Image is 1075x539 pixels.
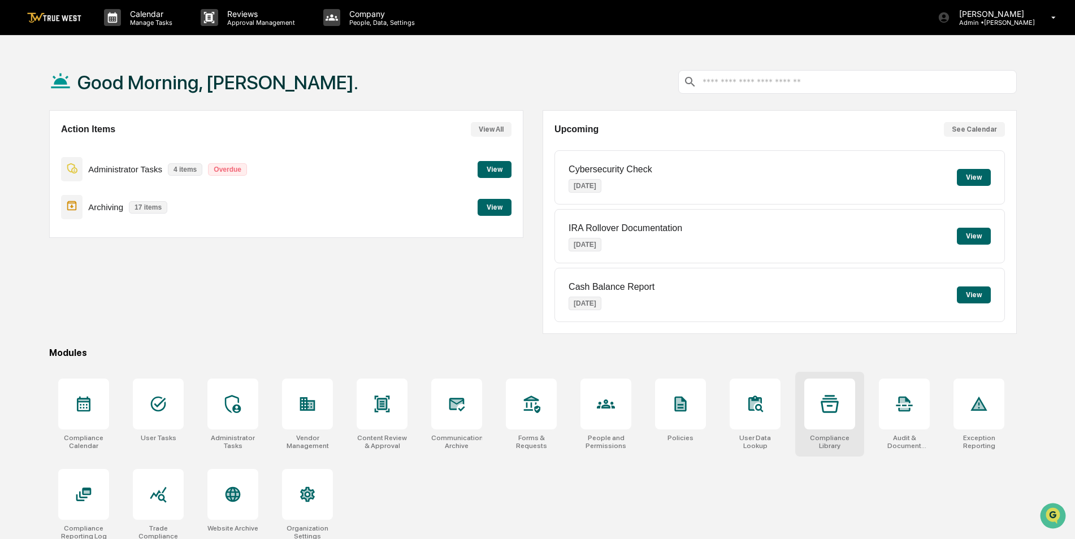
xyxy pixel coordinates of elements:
button: View [478,161,512,178]
p: 17 items [129,201,167,214]
div: People and Permissions [580,434,631,450]
div: Administrator Tasks [207,434,258,450]
p: Calendar [121,9,178,19]
p: Cybersecurity Check [569,164,652,175]
span: Attestations [93,142,140,154]
p: Manage Tasks [121,19,178,27]
p: Cash Balance Report [569,282,654,292]
div: 🗄️ [82,144,91,153]
span: Data Lookup [23,164,71,175]
div: Compliance Calendar [58,434,109,450]
p: IRA Rollover Documentation [569,223,682,233]
div: Start new chat [38,86,185,98]
p: [DATE] [569,238,601,251]
div: 🖐️ [11,144,20,153]
p: Administrator Tasks [88,164,162,174]
h2: Action Items [61,124,115,134]
p: How can we help? [11,24,206,42]
div: Content Review & Approval [357,434,408,450]
div: Communications Archive [431,434,482,450]
span: Preclearance [23,142,73,154]
p: 4 items [168,163,202,176]
p: [DATE] [569,179,601,193]
a: 🖐️Preclearance [7,138,77,158]
p: Overdue [208,163,247,176]
div: Audit & Document Logs [879,434,930,450]
button: View [478,199,512,216]
a: 🗄️Attestations [77,138,145,158]
div: Compliance Library [804,434,855,450]
p: [PERSON_NAME] [950,9,1035,19]
iframe: Open customer support [1039,502,1069,532]
div: User Data Lookup [730,434,781,450]
button: View [957,228,991,245]
div: Policies [667,434,693,442]
div: We're available if you need us! [38,98,143,107]
h1: Good Morning, [PERSON_NAME]. [77,71,358,94]
a: Powered byPylon [80,191,137,200]
img: 1746055101610-c473b297-6a78-478c-a979-82029cc54cd1 [11,86,32,107]
p: Company [340,9,421,19]
a: View [478,163,512,174]
h2: Upcoming [554,124,599,134]
button: See Calendar [944,122,1005,137]
div: Vendor Management [282,434,333,450]
a: View [478,201,512,212]
div: Forms & Requests [506,434,557,450]
div: User Tasks [141,434,176,442]
div: Exception Reporting [953,434,1004,450]
div: Modules [49,347,1017,358]
p: Approval Management [218,19,301,27]
p: [DATE] [569,297,601,310]
button: View [957,286,991,303]
button: View All [471,122,512,137]
p: People, Data, Settings [340,19,421,27]
div: 🔎 [11,165,20,174]
img: logo [27,12,81,23]
p: Archiving [88,202,123,212]
p: Admin • [PERSON_NAME] [950,19,1035,27]
button: Start new chat [192,90,206,103]
div: Website Archive [207,524,258,532]
p: Reviews [218,9,301,19]
button: View [957,169,991,186]
a: 🔎Data Lookup [7,159,76,180]
span: Pylon [112,192,137,200]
